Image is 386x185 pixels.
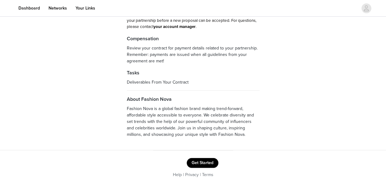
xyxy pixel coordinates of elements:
strong: All items must be used [213,12,254,17]
span: | [183,172,184,177]
strong: your account manager [154,24,196,29]
div: avatar [363,3,369,13]
a: Your Links [72,1,99,15]
h4: About Fashion Nova [127,96,259,103]
span: Deliverables From Your Contract [127,80,189,85]
button: Get Started [187,158,218,168]
a: Help [173,172,182,177]
span: Here is to place orders for your partnership. —it is assigned to you directly. in your partnershi... [127,6,257,29]
strong: Do not share this link [127,6,254,17]
a: Networks [45,1,71,15]
a: Terms [202,172,213,177]
p: Fashion Nova is a global fashion brand making trend-forward, affordable style accessible to every... [127,105,259,138]
a: Dashboard [15,1,44,15]
h4: Compensation [127,35,259,42]
p: Review your contract for payment details related to your partnership. Remember: payments are issu... [127,45,259,64]
h4: Tasks [127,69,259,77]
span: | [200,172,201,177]
a: Privacy [185,172,199,177]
